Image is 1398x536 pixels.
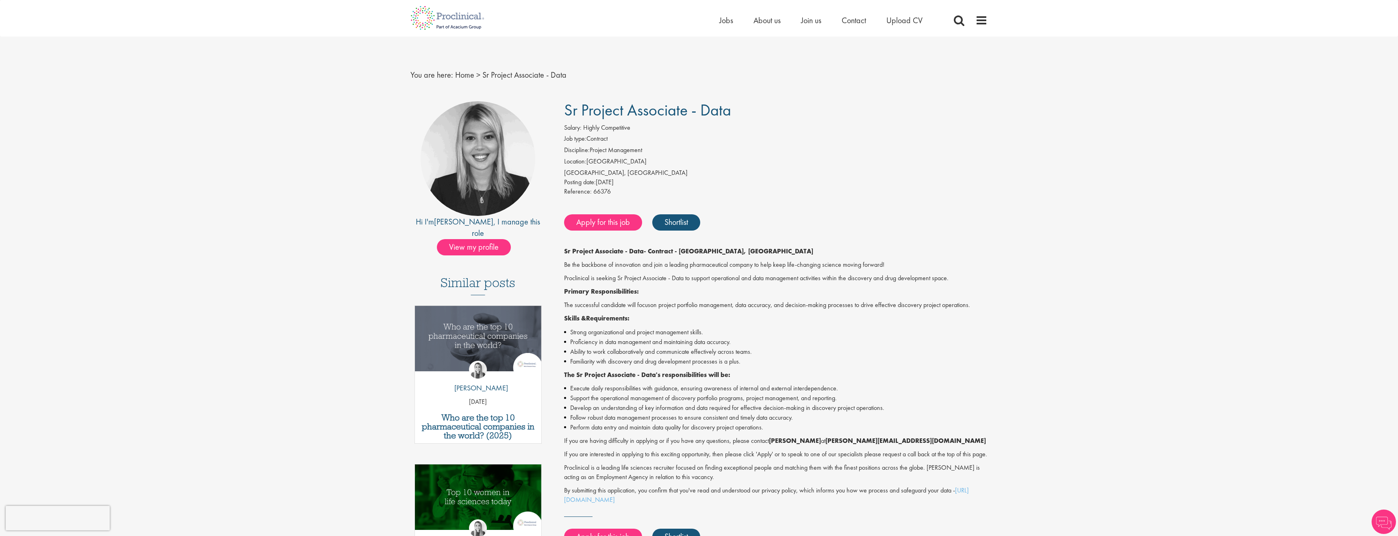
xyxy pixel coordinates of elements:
label: Reference: [564,187,592,196]
span: Posting date: [564,178,596,186]
a: Contact [842,15,866,26]
img: imeage of recruiter Janelle Jones [421,101,535,216]
li: Strong organizational and project management skills. [564,327,988,337]
iframe: reCAPTCHA [6,506,110,530]
li: Develop an understanding of key information and data required for effective decision-making in di... [564,403,988,413]
p: Proclinical is seeking Sr Project Associate - Data to support operational and data management act... [564,274,988,283]
a: View my profile [437,241,519,251]
strong: Requirements: [586,314,630,322]
a: Apply for this job [564,214,642,231]
strong: Primary Responsibilities: [564,287,639,296]
div: [GEOGRAPHIC_DATA], [GEOGRAPHIC_DATA] [564,168,988,178]
img: Top 10 pharmaceutical companies in the world 2025 [415,306,541,371]
strong: - Contract - [GEOGRAPHIC_DATA], [GEOGRAPHIC_DATA] [644,247,813,255]
strong: [PERSON_NAME] [769,436,821,445]
span: Sr Project Associate - Data [564,100,731,120]
a: Shortlist [652,214,700,231]
strong: Sr Project Associate - Data [564,247,644,255]
img: Hannah Burke [469,361,487,379]
span: Sr Project Associate - Data [482,70,567,80]
a: Hannah Burke [PERSON_NAME] [448,361,508,397]
a: [URL][DOMAIN_NAME] [564,486,969,504]
p: Proclinical is a leading life sciences recruiter focused on finding exceptional people and matchi... [564,463,988,482]
label: Salary: [564,123,582,133]
img: Chatbot [1372,510,1396,534]
span: View my profile [437,239,511,255]
li: Support the operational management of discovery portfolio programs, project management, and repor... [564,393,988,403]
span: Highly Competitive [583,123,630,132]
span: You are here: [410,70,453,80]
li: Contract [564,134,988,146]
a: [PERSON_NAME] [434,216,493,227]
li: Follow robust data management processes to ensure consistent and timely data accuracy. [564,413,988,423]
li: [GEOGRAPHIC_DATA] [564,157,988,168]
strong: Skills & [564,314,586,322]
a: Who are the top 10 pharmaceutical companies in the world? (2025) [419,413,537,440]
p: Be the backbone of innovation and join a leading pharmaceutical company to help keep life-changin... [564,260,988,270]
div: Hi I'm , I manage this role [410,216,546,239]
li: Project Management [564,146,988,157]
label: Job type: [564,134,586,144]
span: 66376 [593,187,611,196]
div: [DATE] [564,178,988,187]
a: breadcrumb link [455,70,474,80]
p: [PERSON_NAME] [448,383,508,393]
p: If you are having difficulty in applying or if you have any questions, please contact at [564,436,988,446]
p: If you are interested in applying to this exciting opportunity, then please click 'Apply' or to s... [564,450,988,459]
li: Ability to work collaboratively and communicate effectively across teams. [564,347,988,357]
strong: [PERSON_NAME][EMAIL_ADDRESS][DOMAIN_NAME] [825,436,986,445]
li: Execute daily responsibilities with guidance, ensuring awareness of internal and external interde... [564,383,988,393]
a: Link to a post [415,306,541,378]
p: By submitting this application, you confirm that you've read and understood our privacy policy, w... [564,486,988,505]
p: The successful candidate will focuson project portfolio management, data accuracy, and decision-m... [564,301,988,310]
label: Location: [564,157,586,166]
li: Familiarity with discovery and drug development processes is a plus. [564,357,988,366]
a: About us [753,15,781,26]
li: Perform data entry and maintain data quality for discovery project operations. [564,423,988,432]
div: Job description [564,247,988,504]
a: Upload CV [886,15,923,26]
a: Join us [801,15,821,26]
a: Jobs [719,15,733,26]
li: Proficiency in data management and maintaining data accuracy. [564,337,988,347]
label: Discipline: [564,146,590,155]
span: > [476,70,480,80]
img: Top 10 women in life sciences today [415,464,541,530]
h3: Similar posts [441,276,515,295]
p: [DATE] [415,397,541,407]
strong: The Sr Project Associate - Data's responsibilities will be: [564,370,730,379]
